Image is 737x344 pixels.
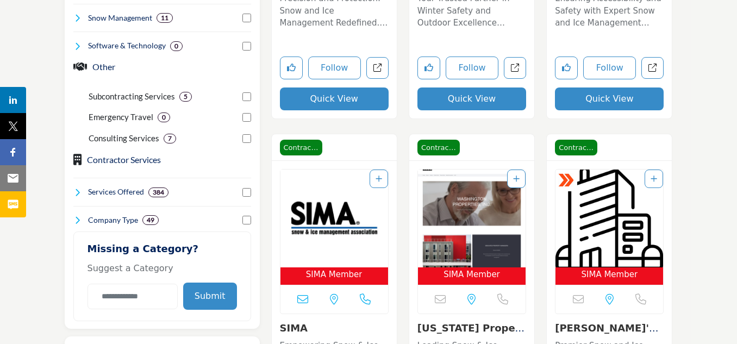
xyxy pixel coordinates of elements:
input: Select Services Offered checkbox [242,188,251,197]
a: Open Listing in new tab [555,170,663,285]
p: Consulting Services: Consulting Services [89,132,159,145]
div: 49 Results For Company Type [142,215,159,225]
img: SIMA [280,170,388,267]
input: Select Subcontracting Services checkbox [242,92,251,101]
input: Category Name [88,284,178,309]
b: 0 [174,42,178,50]
div: 7 Results For Consulting Services [164,134,176,143]
input: Select Software & Technology checkbox [242,42,251,51]
span: SIMA Member [306,268,363,281]
span: SIMA Member [582,268,638,281]
b: 384 [153,189,164,196]
h4: Software & Technology: Software & Technology encompasses the development, implementation, and use... [88,40,166,51]
span: Contractor [280,140,322,156]
h4: Company Type: A Company Type refers to the legal structure of a business, such as sole proprietor... [88,215,138,226]
button: Follow [308,57,361,79]
button: Other [92,60,115,73]
b: 7 [168,135,172,142]
b: 5 [184,93,188,101]
b: 0 [162,114,166,121]
button: Contractor Services [87,153,161,166]
button: Like listing [417,57,440,79]
a: Open Listing in new tab [280,170,388,285]
b: 49 [147,216,154,224]
span: Contractor [417,140,460,156]
img: ASM Certified Badge Icon [558,172,574,189]
h3: Washington Properties, Inc. [417,322,526,334]
button: Follow [583,57,636,79]
h3: Suffield's Snowplowing [555,322,664,334]
p: Emergency Travel: Emergency Travel [89,111,153,123]
span: Suggest a Category [88,263,173,273]
button: Like listing [280,57,303,79]
a: SIMA [280,322,308,334]
span: Contractor [555,140,597,156]
div: 0 Results For Emergency Travel [158,112,170,122]
div: 5 Results For Subcontracting Services [179,92,192,102]
button: Submit [183,283,237,310]
button: Quick View [555,87,664,110]
a: Open imperial-landscaping in new tab [366,57,389,79]
div: 384 Results For Services Offered [148,187,168,197]
b: 11 [161,14,168,22]
a: Open cjo-snow-ice-management in new tab [641,57,664,79]
img: Suffield's Snowplowing [555,170,663,267]
h2: Missing a Category? [88,243,237,262]
a: Add To List [513,174,520,183]
input: Select Consulting Services checkbox [242,134,251,143]
div: 11 Results For Snow Management [157,13,173,23]
h3: SIMA [280,322,389,334]
a: Add To List [376,174,382,183]
div: 0 Results For Software & Technology [170,41,183,51]
a: Open penn-fs in new tab [504,57,526,79]
button: Quick View [417,87,526,110]
button: Quick View [280,87,389,110]
span: SIMA Member [444,268,500,281]
button: Like listing [555,57,578,79]
input: Select Company Type checkbox [242,216,251,224]
button: Follow [446,57,498,79]
a: Open Listing in new tab [418,170,526,285]
a: Add To List [651,174,657,183]
h4: Snow Management: Snow management involves the removal, relocation, and mitigation of snow accumul... [88,12,152,23]
input: Select Snow Management checkbox [242,14,251,22]
img: Washington Properties, Inc. [418,170,526,267]
input: Select Emergency Travel checkbox [242,113,251,122]
p: Subcontracting Services: Subcontracting Services [89,90,175,103]
h4: Services Offered: Services Offered refers to the specific products, assistance, or expertise a bu... [88,186,144,197]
